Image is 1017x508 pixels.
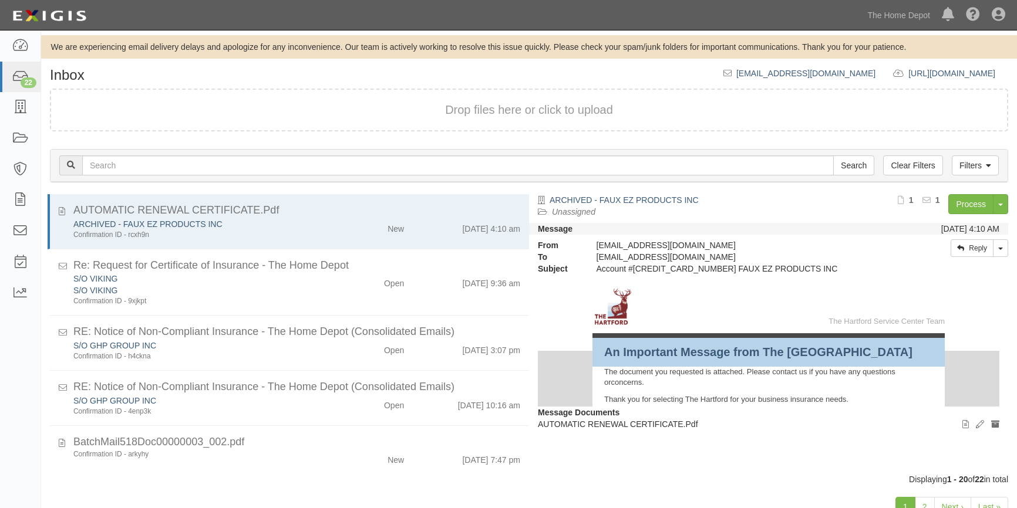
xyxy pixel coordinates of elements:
div: Confirmation ID - rcxh9n [73,230,326,240]
div: We are experiencing email delivery delays and apologize for any inconvenience. Our team is active... [41,41,1017,53]
div: [DATE] 9:36 am [462,273,520,289]
div: Open [384,395,404,411]
div: [DATE] 7:47 pm [462,449,520,466]
div: Confirmation ID - arkyhy [73,449,326,459]
div: RE: Notice of Non-Compliant Insurance - The Home Depot (Consolidated Emails) [73,324,520,340]
strong: To [529,251,588,263]
b: 1 - 20 [947,475,968,484]
div: Confirmation ID - 9xjkpt [73,296,326,306]
input: Search [82,155,834,175]
b: 22 [975,475,984,484]
b: 1 [935,195,940,205]
div: ARCHIVED - FAUX EZ PRODUCTS INC [73,218,326,230]
div: AUTOMATIC RENEWAL CERTIFICATE.Pdf [73,203,520,218]
div: Confirmation ID - 4enp3k [73,407,326,416]
div: New [388,218,404,235]
a: The Home Depot [861,4,936,27]
a: S/O GHP GROUP INC [73,341,156,350]
strong: Subject [529,263,588,275]
i: Help Center - Complianz [966,8,980,22]
strong: Message [538,224,573,233]
a: Unassigned [552,207,595,216]
div: [EMAIL_ADDRESS][DOMAIN_NAME] [588,239,880,251]
i: Archive document [991,421,999,429]
div: Open [384,273,404,289]
td: The document you requested is attached. Please contact us if you have any questions orconcerns. [604,367,933,388]
h1: Inbox [50,67,85,83]
div: [DATE] 4:10 am [462,218,520,235]
a: [EMAIL_ADDRESS][DOMAIN_NAME] [736,69,875,78]
a: [URL][DOMAIN_NAME] [908,69,1008,78]
strong: From [529,239,588,251]
img: logo-5460c22ac91f19d4615b14bd174203de0afe785f0fc80cf4dbbc73dc1793850b.png [9,5,90,26]
div: New [388,449,404,466]
a: ARCHIVED - FAUX EZ PRODUCTS INC [73,219,223,229]
td: An Important Message from The [GEOGRAPHIC_DATA] [604,344,933,361]
div: Open [384,340,404,356]
td: Thank you for selecting The Hartford for your business insurance needs. [604,394,933,405]
div: [DATE] 10:16 am [458,395,520,411]
a: S/O GHP GROUP INC [73,396,156,405]
i: Edit document [976,421,984,429]
a: Reply [951,239,994,257]
a: S/O VIKING [73,286,117,295]
b: 1 [909,195,914,205]
td: The Hartford Service Center Team [634,316,945,327]
div: BatchMail518Doc00000003_002.pdf [73,435,520,450]
a: Clear Filters [883,155,942,175]
div: [DATE] 4:10 AM [941,223,999,235]
i: View [962,421,969,429]
div: Confirmation ID - h4ckna [73,351,326,361]
a: Process [948,194,994,214]
a: S/O VIKING [73,274,117,283]
div: Displaying of in total [41,473,1017,485]
div: RE: Notice of Non-Compliant Insurance - The Home Depot (Consolidated Emails) [73,380,520,395]
strong: Message Documents [538,408,619,417]
div: 22 [21,77,36,88]
img: The Hartford [592,286,634,327]
div: [DATE] 3:07 pm [462,340,520,356]
a: Filters [952,155,999,175]
button: Drop files here or click to upload [445,101,613,118]
div: Account #100000002219607 FAUX EZ PRODUCTS INC [588,263,880,275]
div: Re: Request for Certificate of Insurance - The Home Depot [73,258,520,273]
div: party-tmphnn@sbainsurance.homedepot.com [588,251,880,263]
a: ARCHIVED - FAUX EZ PRODUCTS INC [550,195,699,205]
p: AUTOMATIC RENEWAL CERTIFICATE.Pdf [538,418,999,430]
input: Search [833,155,874,175]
